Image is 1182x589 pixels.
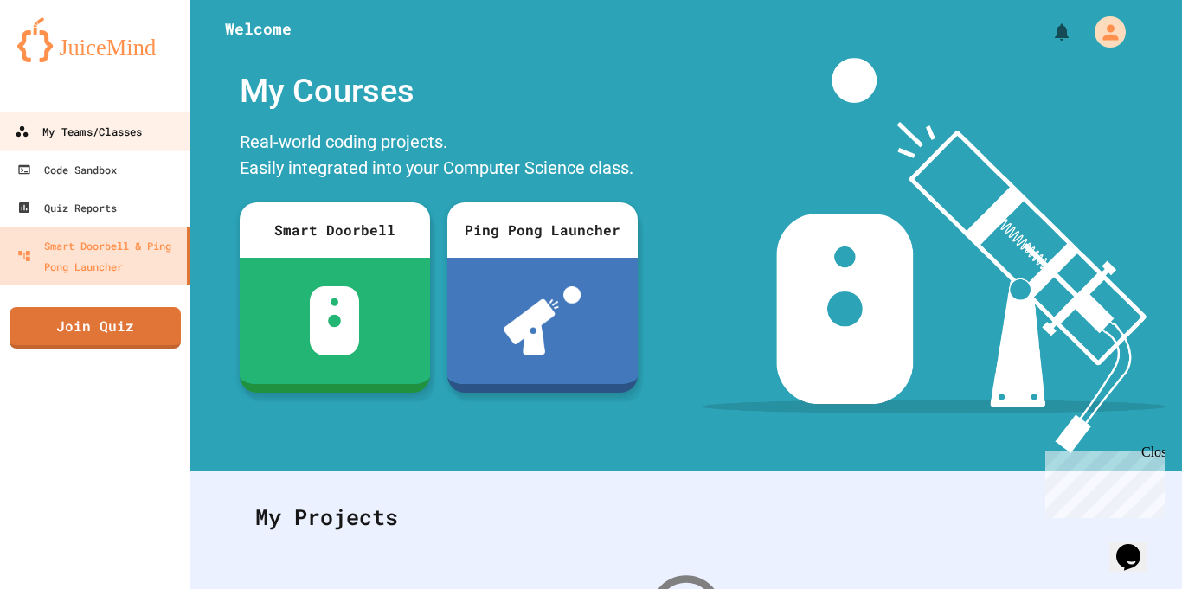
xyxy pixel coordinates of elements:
a: Join Quiz [10,307,181,349]
div: Quiz Reports [17,197,117,218]
div: My Projects [238,483,1134,551]
div: Chat with us now!Close [7,7,119,110]
div: My Courses [231,58,646,125]
div: My Teams/Classes [15,121,142,143]
div: Smart Doorbell [240,202,430,258]
div: Ping Pong Launcher [447,202,638,258]
iframe: chat widget [1109,520,1165,572]
img: banner-image-my-projects.png [702,58,1166,453]
img: sdb-white.svg [310,286,359,355]
img: ppl-with-ball.png [504,286,581,355]
div: My Account [1076,12,1130,52]
img: logo-orange.svg [17,17,173,62]
div: My Notifications [1019,17,1076,47]
div: Code Sandbox [17,159,117,180]
div: Real-world coding projects. Easily integrated into your Computer Science class. [231,125,646,189]
iframe: chat widget [1038,445,1165,518]
div: Smart Doorbell & Ping Pong Launcher [17,235,180,277]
